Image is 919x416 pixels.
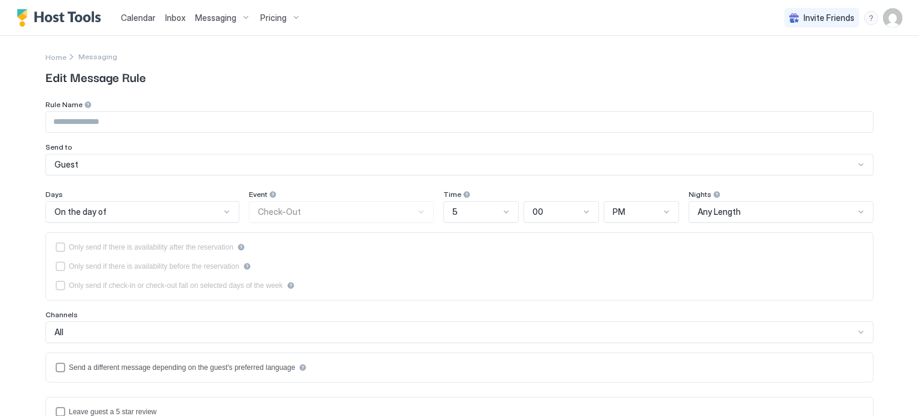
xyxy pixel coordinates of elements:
[195,13,236,23] span: Messaging
[78,52,117,61] div: Breadcrumb
[864,11,878,25] div: menu
[45,68,874,86] span: Edit Message Rule
[69,408,157,416] div: Leave guest a 5 star review
[17,9,106,27] a: Host Tools Logo
[121,13,156,23] span: Calendar
[698,207,741,217] span: Any Length
[165,11,185,24] a: Inbox
[54,207,106,217] span: On the day of
[249,190,267,199] span: Event
[45,142,72,151] span: Send to
[45,310,78,319] span: Channels
[45,53,66,62] span: Home
[165,13,185,23] span: Inbox
[45,50,66,63] a: Home
[532,207,543,217] span: 00
[54,159,78,170] span: Guest
[260,13,287,23] span: Pricing
[804,13,854,23] span: Invite Friends
[78,52,117,61] span: Messaging
[443,190,461,199] span: Time
[54,327,63,338] span: All
[452,207,458,217] span: 5
[69,281,283,290] div: Only send if check-in or check-out fall on selected days of the week
[121,11,156,24] a: Calendar
[69,363,295,372] div: Send a different message depending on the guest's preferred language
[45,50,66,63] div: Breadcrumb
[12,375,41,404] iframe: Intercom live chat
[56,281,863,290] div: isLimited
[56,262,863,271] div: beforeReservation
[613,207,625,217] span: PM
[45,100,83,109] span: Rule Name
[56,363,863,372] div: languagesEnabled
[883,8,902,28] div: User profile
[56,242,863,252] div: afterReservation
[69,262,239,271] div: Only send if there is availability before the reservation
[46,112,873,132] input: Input Field
[45,190,63,199] span: Days
[689,190,711,199] span: Nights
[69,243,233,251] div: Only send if there is availability after the reservation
